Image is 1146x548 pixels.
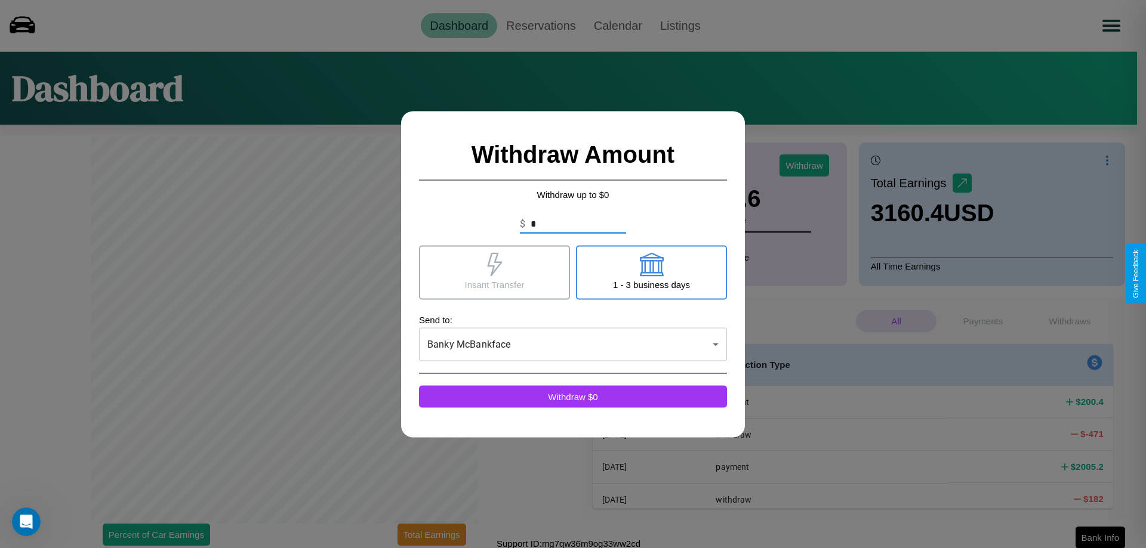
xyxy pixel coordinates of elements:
[419,186,727,202] p: Withdraw up to $ 0
[12,507,41,536] iframe: Intercom live chat
[464,276,524,292] p: Insant Transfer
[1132,250,1140,298] div: Give Feedback
[419,385,727,407] button: Withdraw $0
[419,129,727,180] h2: Withdraw Amount
[419,311,727,327] p: Send to:
[419,327,727,361] div: Banky McBankface
[613,276,690,292] p: 1 - 3 business days
[520,216,525,231] p: $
